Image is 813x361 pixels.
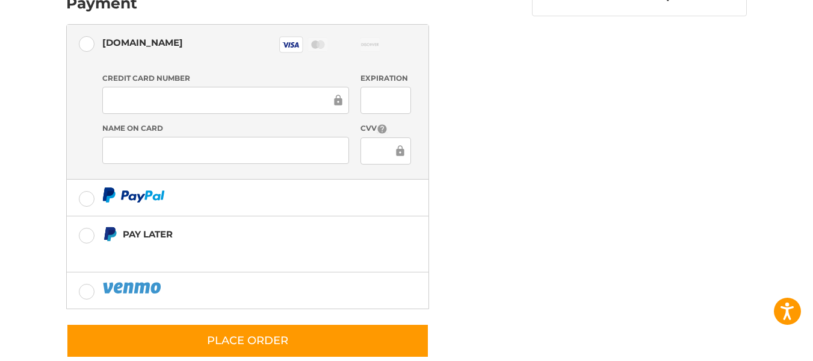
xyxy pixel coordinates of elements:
img: Pay Later icon [102,227,117,242]
label: CVV [360,123,410,134]
iframe: PayPal Message 1 [102,246,354,257]
button: Place Order [66,324,429,358]
div: Pay Later [123,224,353,244]
img: PayPal icon [102,280,164,295]
label: Credit Card Number [102,73,349,84]
label: Expiration [360,73,410,84]
img: PayPal icon [102,187,165,202]
label: Name on Card [102,123,349,134]
div: [DOMAIN_NAME] [102,33,183,52]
